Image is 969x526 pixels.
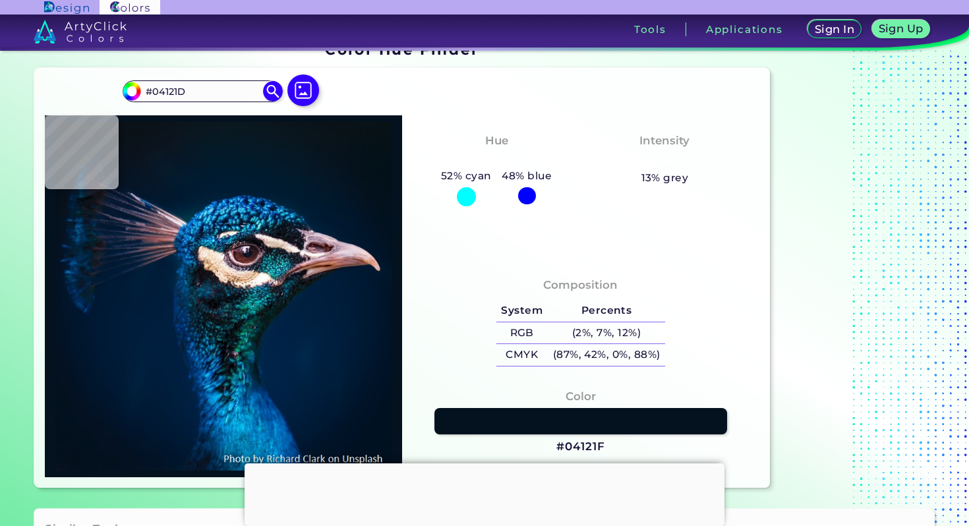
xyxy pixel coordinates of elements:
h5: 48% blue [496,167,557,185]
iframe: Advertisement [245,463,724,523]
h5: (2%, 7%, 12%) [548,322,665,344]
input: type color.. [141,82,264,100]
h3: Tools [634,24,666,34]
h4: Intensity [639,131,690,150]
h5: CMYK [496,344,548,366]
img: logo_artyclick_colors_white.svg [34,20,127,44]
h3: Moderate [630,152,700,168]
a: Sign In [810,21,859,38]
h5: System [496,300,548,322]
iframe: Advertisement [775,37,940,493]
img: ArtyClick Design logo [44,1,88,14]
h5: (87%, 42%, 0%, 88%) [548,344,665,366]
h3: Cyan-Blue [459,152,534,168]
h5: 52% cyan [436,167,496,185]
h5: Percents [548,300,665,322]
a: Sign Up [875,21,927,38]
h4: Color [566,387,596,406]
h4: Composition [543,276,618,295]
h3: #04121F [556,439,604,455]
img: icon picture [287,74,319,106]
h3: Applications [706,24,783,34]
h5: Sign Up [881,24,922,34]
h5: 13% grey [641,169,689,187]
img: icon search [263,81,283,101]
h5: RGB [496,322,548,344]
img: img_pavlin.jpg [51,122,396,471]
h4: Hue [485,131,508,150]
h5: Sign In [817,24,852,34]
